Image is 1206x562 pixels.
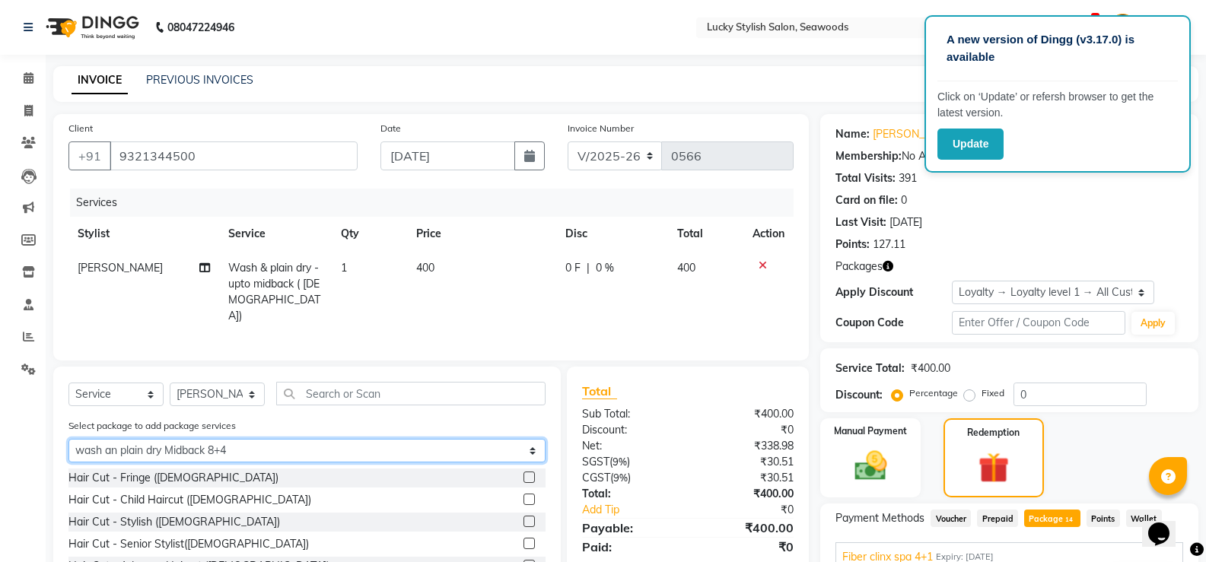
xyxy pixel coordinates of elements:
div: ( ) [571,454,688,470]
a: PREVIOUS INVOICES [146,73,253,87]
div: Coupon Code [835,315,951,331]
span: | [587,260,590,276]
div: 127.11 [873,237,905,252]
div: ₹0 [688,422,805,438]
div: ₹30.51 [688,454,805,470]
span: Wallet [1126,510,1162,527]
img: _gift.svg [969,449,1019,487]
label: Client [68,122,93,135]
div: ₹400.00 [688,519,805,537]
span: Package [1024,510,1080,527]
span: [PERSON_NAME] [78,261,163,275]
div: 0 [901,192,907,208]
label: Redemption [967,426,1020,440]
span: 0 % [596,260,614,276]
div: ₹0 [688,538,805,556]
span: Voucher [931,510,971,527]
img: logo [39,6,143,49]
div: Hair Cut - Fringe ([DEMOGRAPHIC_DATA]) [68,470,278,486]
img: Admin [1109,14,1136,40]
div: Hair Cut - Stylish ([DEMOGRAPHIC_DATA]) [68,514,280,530]
b: 08047224946 [167,6,234,49]
span: SGST [582,455,609,468]
div: Services [70,189,805,217]
th: Disc [556,217,669,251]
div: Sub Total: [571,406,688,422]
span: 0 F [565,260,581,276]
div: ₹400.00 [911,360,950,376]
div: ₹400.00 [688,486,805,502]
span: 1 [341,261,347,275]
button: +91 [68,141,111,170]
th: Price [407,217,556,251]
div: Membership: [835,148,902,164]
label: Date [380,122,401,135]
input: Search by Name/Mobile/Email/Code [110,141,358,170]
div: No Active Membership [835,148,1183,164]
p: Click on ‘Update’ or refersh browser to get the latest version. [937,89,1178,121]
div: Name: [835,126,870,142]
p: A new version of Dingg (v3.17.0) is available [947,31,1169,65]
button: Apply [1131,312,1175,335]
div: Card on file: [835,192,898,208]
div: Hair Cut - Child Haircut ([DEMOGRAPHIC_DATA]) [68,492,311,508]
th: Stylist [68,217,219,251]
img: _cash.svg [845,447,897,484]
a: INVOICE [72,67,128,94]
button: Update [937,129,1004,160]
span: Total [582,383,617,399]
span: 9% [613,472,628,484]
span: 400 [416,261,434,275]
div: Total Visits: [835,170,896,186]
div: ₹0 [708,502,805,518]
iframe: chat widget [1142,501,1191,547]
div: Payable: [571,519,688,537]
input: Enter Offer / Coupon Code [952,311,1125,335]
div: ( ) [571,470,688,486]
th: Action [743,217,794,251]
a: Add Tip [571,502,708,518]
div: Service Total: [835,360,905,376]
span: Payment Methods [835,510,924,526]
div: Paid: [571,538,688,556]
th: Service [219,217,332,251]
span: 9% [613,456,627,468]
div: ₹400.00 [688,406,805,422]
span: 14 [1063,516,1075,525]
div: Discount: [835,387,883,403]
div: Points: [835,237,870,252]
label: Select package to add package services [68,419,236,433]
span: Wash & plain dry -upto midback ( [DEMOGRAPHIC_DATA]) [228,261,320,322]
span: 400 [677,261,695,275]
div: ₹338.98 [688,438,805,454]
div: Hair Cut - Senior Stylist([DEMOGRAPHIC_DATA]) [68,536,309,552]
div: [DATE] [889,214,922,230]
div: 391 [899,170,917,186]
span: 2 [1091,13,1099,24]
label: Percentage [909,386,958,400]
div: Discount: [571,422,688,438]
span: Points [1087,510,1120,527]
div: Net: [571,438,688,454]
div: Last Visit: [835,214,886,230]
div: ₹30.51 [688,470,805,486]
label: Manual Payment [834,424,907,438]
div: Total: [571,486,688,502]
span: Packages [835,259,883,275]
span: Prepaid [977,510,1018,527]
span: CGST [582,471,610,484]
th: Qty [332,217,407,251]
label: Fixed [982,386,1004,400]
label: Invoice Number [568,122,634,135]
input: Search or Scan [276,382,546,405]
a: [PERSON_NAME] [873,126,958,142]
div: Apply Discount [835,284,951,300]
th: Total [668,217,743,251]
